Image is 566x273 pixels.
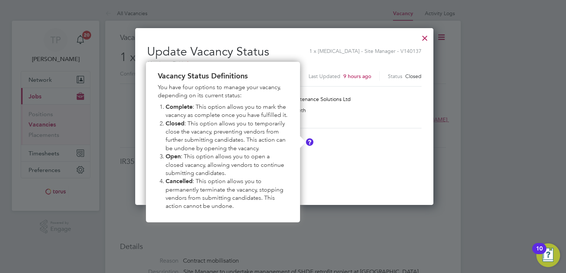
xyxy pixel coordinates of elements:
label: Start [144,96,174,102]
strong: Open [166,153,181,160]
div: Vacancy Status Definitions [146,62,300,222]
span: : This option allows you to mark the vacancy as complete once you have fulfilled it. [166,103,287,118]
strong: Cancelled [166,178,193,185]
button: Open Resource Center, 10 new notifications [536,243,560,267]
span: 9 hours ago [343,73,371,80]
span: : This option allows you to open a closed vacancy, allowing vendors to continue submitting candid... [166,153,286,176]
span: : This option allows you to permanently terminate the vacancy, stopping vendors from submitting c... [166,178,285,209]
span: 1 x [MEDICAL_DATA] - Site Manager - V140137 [309,44,422,54]
strong: Complete [166,103,193,110]
div: 10 [536,249,543,258]
span: Housing Maintenance Solutions Ltd [268,96,351,102]
strong: Closed [166,120,184,127]
p: You have four options to manage your vacancy, depending on its current status: [158,83,288,100]
button: Vacancy Status Definitions [306,138,313,146]
span: : This option allows you to temporarily close the vacancy, preventing vendors from further submit... [166,120,287,152]
label: Finish [144,107,174,114]
label: Status [388,73,402,80]
strong: Vacancy Status Definitions [158,71,248,80]
div: Mandatory Fields [147,60,422,68]
label: Last Updated [309,73,340,80]
span: Closed [405,73,422,80]
h2: Update Vacancy Status [147,38,422,83]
